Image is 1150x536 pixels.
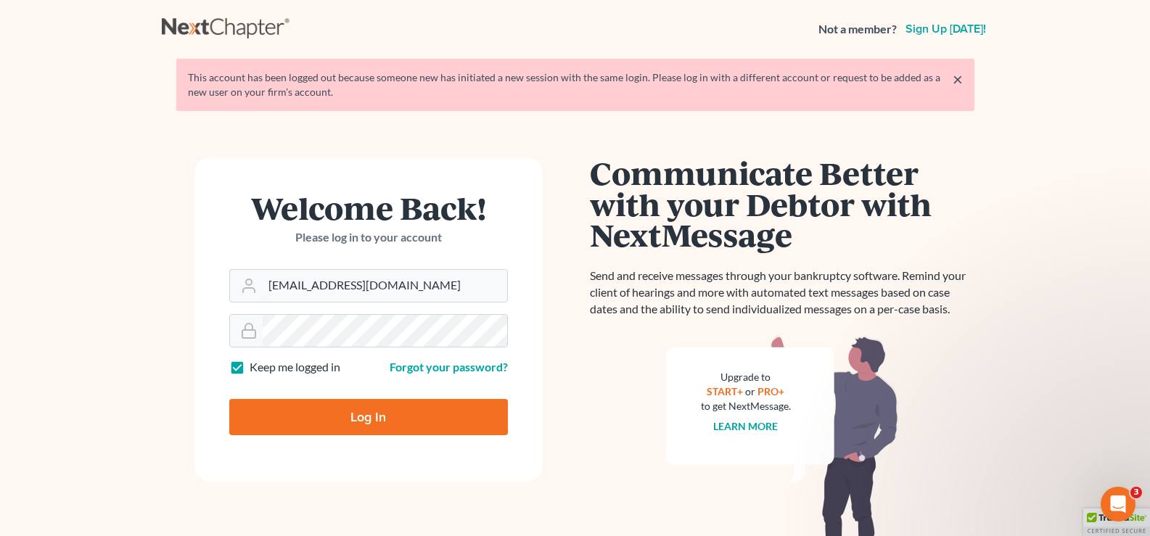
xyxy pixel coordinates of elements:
[701,399,791,413] div: to get NextMessage.
[229,192,508,223] h1: Welcome Back!
[713,420,778,432] a: Learn more
[390,360,508,374] a: Forgot your password?
[757,385,784,397] a: PRO+
[1101,487,1135,521] iframe: Intercom live chat
[590,157,974,250] h1: Communicate Better with your Debtor with NextMessage
[250,359,340,376] label: Keep me logged in
[903,23,989,35] a: Sign up [DATE]!
[707,385,743,397] a: START+
[1083,508,1150,536] div: TrustedSite Certified
[818,21,897,38] strong: Not a member?
[953,70,963,88] a: ×
[745,385,755,397] span: or
[1130,487,1142,498] span: 3
[860,395,1150,497] iframe: Intercom notifications message
[229,229,508,246] p: Please log in to your account
[229,399,508,435] input: Log In
[590,268,974,318] p: Send and receive messages through your bankruptcy software. Remind your client of hearings and mo...
[263,270,507,302] input: Email Address
[701,370,791,384] div: Upgrade to
[188,70,963,99] div: This account has been logged out because someone new has initiated a new session with the same lo...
